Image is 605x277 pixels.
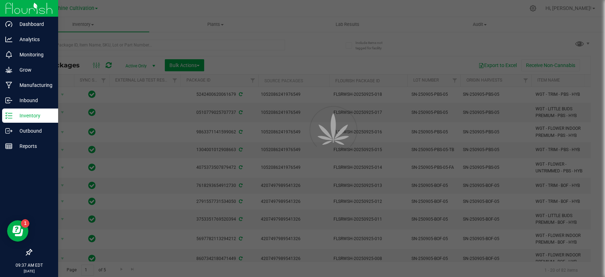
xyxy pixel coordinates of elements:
p: Analytics [12,35,55,44]
inline-svg: Outbound [5,127,12,134]
inline-svg: Monitoring [5,51,12,58]
p: [DATE] [3,268,55,274]
inline-svg: Reports [5,143,12,150]
inline-svg: Grow [5,66,12,73]
p: Manufacturing [12,81,55,89]
inline-svg: Analytics [5,36,12,43]
iframe: Resource center unread badge [21,219,29,228]
p: Inventory [12,111,55,120]
inline-svg: Dashboard [5,21,12,28]
inline-svg: Manufacturing [5,82,12,89]
p: Inbound [12,96,55,105]
p: Grow [12,66,55,74]
p: Dashboard [12,20,55,28]
p: 09:37 AM EDT [3,262,55,268]
iframe: Resource center [7,220,28,242]
p: Monitoring [12,50,55,59]
inline-svg: Inbound [5,97,12,104]
inline-svg: Inventory [5,112,12,119]
p: Outbound [12,127,55,135]
p: Reports [12,142,55,150]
